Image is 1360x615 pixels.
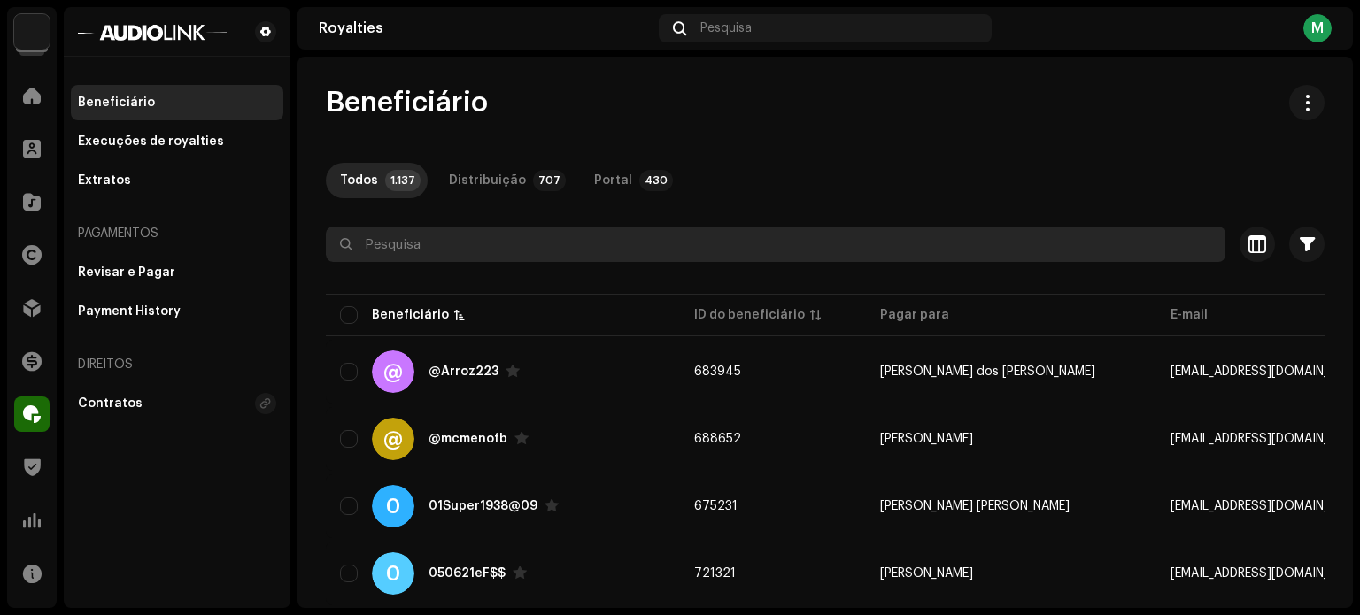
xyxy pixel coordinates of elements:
span: 721321 [694,567,736,580]
p-badge: 707 [533,170,566,191]
div: 01Super1938@09 [429,500,537,512]
p-badge: 430 [639,170,673,191]
div: Todos [340,163,378,198]
img: 1601779f-85bc-4fc7-87b8-abcd1ae7544a [78,21,227,42]
div: M [1303,14,1332,42]
div: ID do beneficiário [694,306,805,324]
re-a-nav-header: Direitos [71,343,283,386]
div: @ [372,418,414,460]
re-m-nav-item: Beneficiário [71,85,283,120]
span: Pesquisa [700,21,752,35]
div: Contratos [78,396,143,411]
re-m-nav-item: Payment History [71,294,283,329]
span: felipe sousa [880,567,973,580]
div: 050621eF$$ [429,567,506,580]
span: Daniel Santos Soares Silva [880,500,1070,512]
div: Beneficiário [372,306,449,324]
div: 0 [372,552,414,595]
re-m-nav-item: Contratos [71,386,283,421]
span: 683945 [694,365,741,378]
div: @Arroz223 [429,365,498,378]
div: Execuções de royalties [78,135,224,149]
img: 730b9dfe-18b5-4111-b483-f30b0c182d82 [14,14,50,50]
div: Portal [594,163,632,198]
span: 675231 [694,500,738,512]
re-a-nav-header: Pagamentos [71,212,283,255]
div: Extratos [78,173,131,188]
div: Royalties [319,21,652,35]
p-badge: 1.137 [385,170,421,191]
div: Beneficiário [78,96,155,110]
input: Pesquisa [326,227,1225,262]
span: Matheus dos Santos [880,365,1095,378]
div: Revisar e Pagar [78,265,175,280]
div: @mcmenofb [429,433,507,445]
div: Payment History [78,304,181,319]
div: Distribuição [449,163,526,198]
re-m-nav-item: Execuções de royalties [71,124,283,159]
div: 0 [372,485,414,527]
re-m-nav-item: Revisar e Pagar [71,255,283,290]
re-m-nav-item: Extratos [71,163,283,198]
span: fabio fornazier [880,433,973,445]
span: 688652 [694,433,741,445]
span: Beneficiário [326,85,488,120]
div: @ [372,350,414,393]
